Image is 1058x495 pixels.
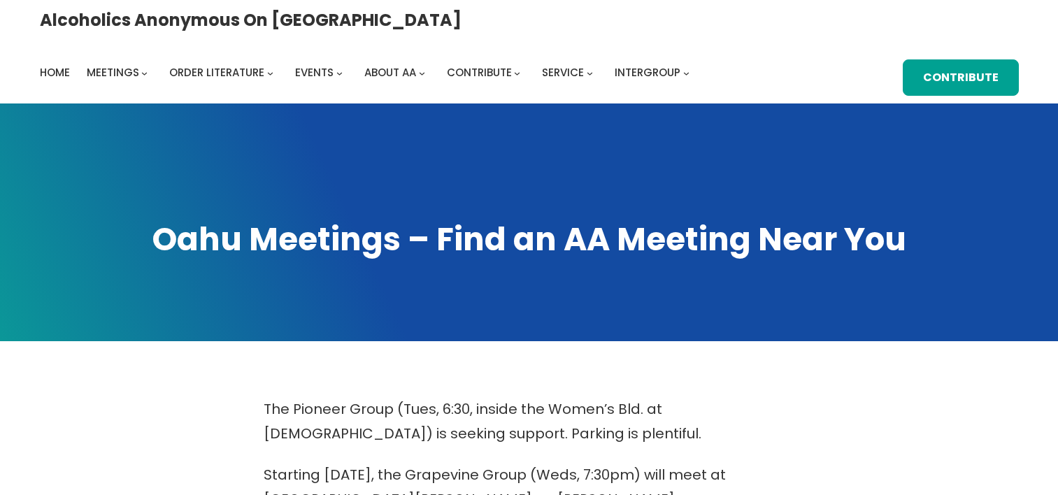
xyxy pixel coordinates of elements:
[683,70,689,76] button: Intergroup submenu
[615,63,680,82] a: Intergroup
[87,65,139,80] span: Meetings
[542,63,584,82] a: Service
[542,65,584,80] span: Service
[40,65,70,80] span: Home
[141,70,148,76] button: Meetings submenu
[87,63,139,82] a: Meetings
[40,218,1019,261] h1: Oahu Meetings – Find an AA Meeting Near You
[447,65,512,80] span: Contribute
[364,63,416,82] a: About AA
[364,65,416,80] span: About AA
[40,5,462,35] a: Alcoholics Anonymous on [GEOGRAPHIC_DATA]
[447,63,512,82] a: Contribute
[336,70,343,76] button: Events submenu
[903,59,1019,96] a: Contribute
[514,70,520,76] button: Contribute submenu
[295,63,334,82] a: Events
[419,70,425,76] button: About AA submenu
[40,63,70,82] a: Home
[264,397,795,446] p: The Pioneer Group (Tues, 6:30, inside the Women’s Bld. at [DEMOGRAPHIC_DATA]) is seeking support....
[295,65,334,80] span: Events
[40,63,694,82] nav: Intergroup
[267,70,273,76] button: Order Literature submenu
[169,65,264,80] span: Order Literature
[615,65,680,80] span: Intergroup
[587,70,593,76] button: Service submenu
